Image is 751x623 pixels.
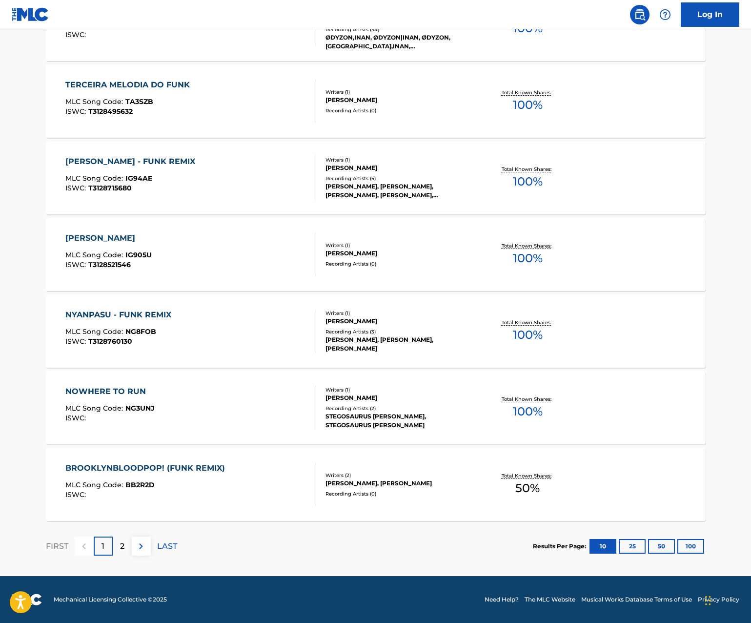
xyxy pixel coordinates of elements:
[65,414,88,422] span: ISWC :
[325,107,473,114] div: Recording Artists ( 0 )
[485,595,519,604] a: Need Help?
[65,79,195,91] div: TERCEIRA MELODIA DO FUNK
[65,250,125,259] span: MLC Song Code :
[54,595,167,604] span: Mechanical Licensing Collective © 2025
[581,595,692,604] a: Musical Works Database Terms of Use
[125,250,152,259] span: IG905U
[513,249,543,267] span: 100 %
[325,175,473,182] div: Recording Artists ( 5 )
[157,540,177,552] p: LAST
[325,405,473,412] div: Recording Artists ( 2 )
[65,260,88,269] span: ISWC :
[634,9,646,21] img: search
[325,88,473,96] div: Writers ( 1 )
[502,319,554,326] p: Total Known Shares:
[502,166,554,173] p: Total Known Shares:
[533,542,589,551] p: Results Per Page:
[325,26,473,33] div: Recording Artists ( 34 )
[120,540,124,552] p: 2
[125,174,152,183] span: IG94AE
[65,462,230,474] div: BROOKLYNBLOODPOP! (FUNK REMIX)
[630,5,650,24] a: Public Search
[12,594,42,605] img: logo
[705,586,711,615] div: Drag
[65,386,155,397] div: NOWHERE TO RUN
[65,184,88,192] span: ISWC :
[125,480,155,489] span: BB2R2D
[325,260,473,268] div: Recording Artists ( 0 )
[325,335,473,353] div: [PERSON_NAME], [PERSON_NAME], [PERSON_NAME]
[65,97,125,106] span: MLC Song Code :
[325,412,473,430] div: STEGOSAURUS [PERSON_NAME], STEGOSAURUS [PERSON_NAME]
[515,479,540,497] span: 50 %
[65,156,200,167] div: [PERSON_NAME] - FUNK REMIX
[502,395,554,403] p: Total Known Shares:
[659,9,671,21] img: help
[325,182,473,200] div: [PERSON_NAME], [PERSON_NAME], [PERSON_NAME], [PERSON_NAME], [PERSON_NAME]
[513,173,543,190] span: 100 %
[325,386,473,394] div: Writers ( 1 )
[65,480,125,489] span: MLC Song Code :
[702,576,751,623] iframe: Chat Widget
[589,539,616,554] button: 10
[325,328,473,335] div: Recording Artists ( 3 )
[648,539,675,554] button: 50
[502,472,554,479] p: Total Known Shares:
[502,242,554,249] p: Total Known Shares:
[12,7,49,21] img: MLC Logo
[325,317,473,326] div: [PERSON_NAME]
[65,337,88,346] span: ISWC :
[698,595,739,604] a: Privacy Policy
[325,249,473,258] div: [PERSON_NAME]
[65,327,125,336] span: MLC Song Code :
[65,107,88,116] span: ISWC :
[502,89,554,96] p: Total Known Shares:
[325,33,473,51] div: ØDYZON,INAN, ØDYZON|INAN, ØDYZON, [GEOGRAPHIC_DATA],INAN, [GEOGRAPHIC_DATA],[GEOGRAPHIC_DATA]
[65,30,88,39] span: ISWC :
[135,540,147,552] img: right
[88,337,132,346] span: T3128760130
[125,327,156,336] span: NG8FOB
[46,141,706,214] a: [PERSON_NAME] - FUNK REMIXMLC Song Code:IG94AEISWC:T3128715680Writers (1)[PERSON_NAME]Recording A...
[101,540,104,552] p: 1
[46,448,706,521] a: BROOKLYNBLOODPOP! (FUNK REMIX)MLC Song Code:BB2R2DISWC:Writers (2)[PERSON_NAME], [PERSON_NAME]Rec...
[325,394,473,402] div: [PERSON_NAME]
[513,403,543,420] span: 100 %
[46,540,68,552] p: FIRST
[677,539,704,554] button: 100
[65,309,176,321] div: NYANPASU - FUNK REMIX
[513,96,543,114] span: 100 %
[125,97,153,106] span: TA3SZB
[46,371,706,444] a: NOWHERE TO RUNMLC Song Code:NG3UNJISWC:Writers (1)[PERSON_NAME]Recording Artists (2)STEGOSAURUS [...
[46,294,706,368] a: NYANPASU - FUNK REMIXMLC Song Code:NG8FOBISWC:T3128760130Writers (1)[PERSON_NAME]Recording Artist...
[88,107,133,116] span: T3128495632
[325,164,473,172] div: [PERSON_NAME]
[681,2,739,27] a: Log In
[65,404,125,413] span: MLC Song Code :
[325,156,473,164] div: Writers ( 1 )
[65,174,125,183] span: MLC Song Code :
[325,242,473,249] div: Writers ( 1 )
[325,479,473,488] div: [PERSON_NAME], [PERSON_NAME]
[65,490,88,499] span: ISWC :
[525,595,575,604] a: The MLC Website
[88,260,131,269] span: T3128521546
[65,232,152,244] div: [PERSON_NAME]
[325,310,473,317] div: Writers ( 1 )
[46,64,706,138] a: TERCEIRA MELODIA DO FUNKMLC Song Code:TA3SZBISWC:T3128495632Writers (1)[PERSON_NAME]Recording Art...
[655,5,675,24] div: Help
[619,539,646,554] button: 25
[88,184,132,192] span: T3128715680
[513,326,543,344] span: 100 %
[325,490,473,498] div: Recording Artists ( 0 )
[325,472,473,479] div: Writers ( 2 )
[125,404,155,413] span: NG3UNJ
[46,218,706,291] a: [PERSON_NAME]MLC Song Code:IG905UISWC:T3128521546Writers (1)[PERSON_NAME]Recording Artists (0)Tot...
[325,96,473,104] div: [PERSON_NAME]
